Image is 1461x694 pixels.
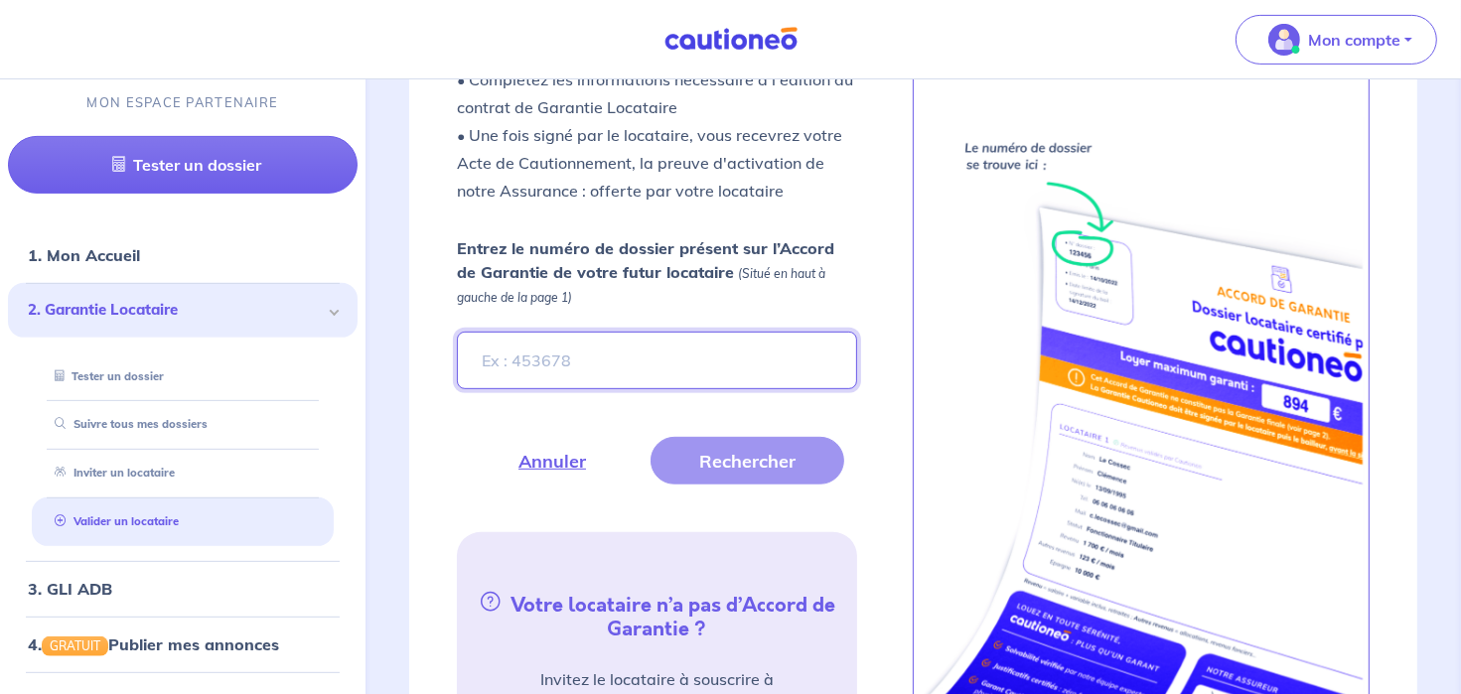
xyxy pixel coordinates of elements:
[1308,28,1400,52] p: Mon compte
[32,408,334,441] div: Suivre tous mes dossiers
[8,283,358,338] div: 2. Garantie Locataire
[465,588,850,641] h5: Votre locataire n’a pas d’Accord de Garantie ?
[47,466,175,480] a: Inviter un locataire
[8,625,358,664] div: 4.GRATUITPublier mes annonces
[457,238,834,282] strong: Entrez le numéro de dossier présent sur l’Accord de Garantie de votre futur locataire
[28,634,279,654] a: 4.GRATUITPublier mes annonces
[28,579,112,599] a: 3. GLI ADB
[86,93,278,112] p: MON ESPACE PARTENAIRE
[32,505,334,538] div: Valider un locataire
[8,235,358,275] div: 1. Mon Accueil
[47,514,179,528] a: Valider un locataire
[1236,15,1437,65] button: illu_account_valid_menu.svgMon compte
[47,417,208,431] a: Suivre tous mes dossiers
[457,332,858,389] input: Ex : 453678
[28,299,323,322] span: 2. Garantie Locataire
[32,457,334,489] div: Inviter un locataire
[657,27,805,52] img: Cautioneo
[1268,24,1300,56] img: illu_account_valid_menu.svg
[457,266,825,305] em: (Situé en haut à gauche de la page 1)
[28,245,140,265] a: 1. Mon Accueil
[8,569,358,609] div: 3. GLI ADB
[8,136,358,194] a: Tester un dossier
[47,369,164,383] a: Tester un dossier
[32,360,334,393] div: Tester un dossier
[470,437,635,485] button: Annuler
